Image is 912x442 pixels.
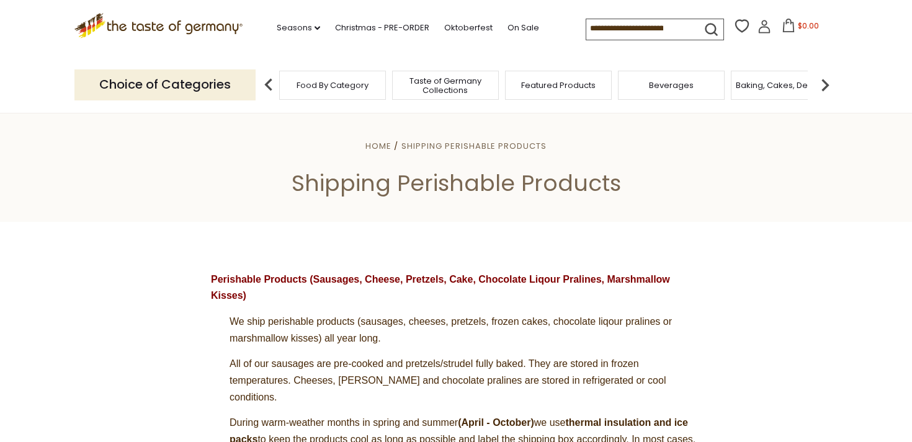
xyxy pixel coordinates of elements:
[649,81,694,90] a: Beverages
[74,69,256,100] p: Choice of Categories
[507,21,539,35] a: On Sale
[396,76,495,95] a: Taste of Germany Collections
[401,140,547,152] a: Shipping Perishable Products
[798,20,819,31] span: $0.00
[813,73,838,97] img: next arrow
[256,73,281,97] img: previous arrow
[297,81,369,90] a: Food By Category
[774,19,826,37] button: $0.00
[335,21,429,35] a: Christmas - PRE-ORDER
[38,169,874,197] h1: Shipping Perishable Products
[521,81,596,90] a: Featured Products
[458,417,534,428] strong: (April - October)
[736,81,832,90] a: Baking, Cakes, Desserts
[444,21,493,35] a: Oktoberfest
[230,316,672,343] span: We ship perishable products (sausages, cheeses, pretzels, frozen cakes, chocolate liqour pralines...
[365,140,391,152] a: Home
[211,274,670,301] strong: Perishable Products (Sausages, Cheese, Pretzels, Cake, Chocolate Liqour Pralines, Marshmallow Kis...
[277,21,320,35] a: Seasons
[230,358,666,402] span: All of our sausages are pre-cooked and pretzels/strudel fully baked. They are stored in frozen te...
